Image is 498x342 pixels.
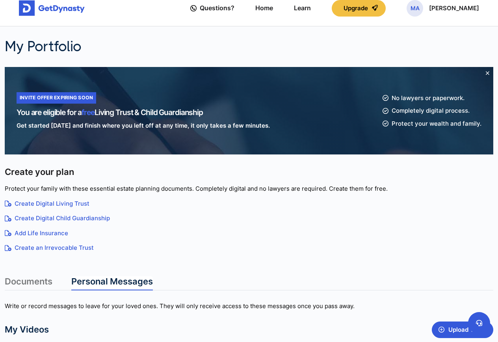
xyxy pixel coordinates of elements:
[5,243,493,253] a: Create an Irrevocable Trust
[5,166,74,178] span: Create your plan
[200,1,234,15] span: Questions?
[383,106,481,115] a: Completely digital process.
[5,199,493,208] a: Create Digital Living Trust
[19,0,85,16] img: Get started for free with Dynasty Trust Company
[5,229,493,238] a: Add Life Insurance
[17,122,270,130] h3: Get started [DATE] and finish where you left off at any time, it only takes a few minutes.
[71,276,153,290] a: Personal Messages
[5,276,52,290] a: Documents
[432,322,493,338] button: Upload Video
[383,94,481,103] a: No lawyers or paperwork.
[429,5,479,11] p: [PERSON_NAME]
[17,92,96,103] div: INVITE OFFER EXPIRING SOON
[82,108,95,117] span: free
[5,184,493,193] p: Protect your family with these essential estate planning documents. Completely digital and no law...
[5,302,493,310] div: Write or record messages to leave for your loved ones. They will only receive access to these mes...
[5,214,493,223] a: Create Digital Child Guardianship
[5,38,367,55] h2: My Portfolio
[383,119,481,128] a: Protect your wealth and family.
[17,108,203,118] h1: You are eligible for a Living Trust & Child Guardianship
[5,323,49,336] span: My Videos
